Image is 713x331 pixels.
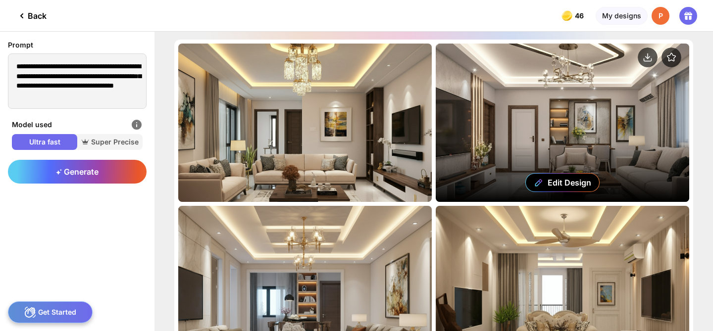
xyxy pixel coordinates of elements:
span: Generate [56,167,99,177]
div: Prompt [8,40,147,50]
span: 46 [575,12,586,20]
div: Edit Design [548,178,591,188]
div: Model used [12,119,143,131]
span: Super Precise [77,137,143,147]
span: Ultra fast [12,137,77,147]
div: Back [16,10,47,22]
div: My designs [596,7,648,25]
div: Get Started [8,301,93,323]
div: P [652,7,669,25]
